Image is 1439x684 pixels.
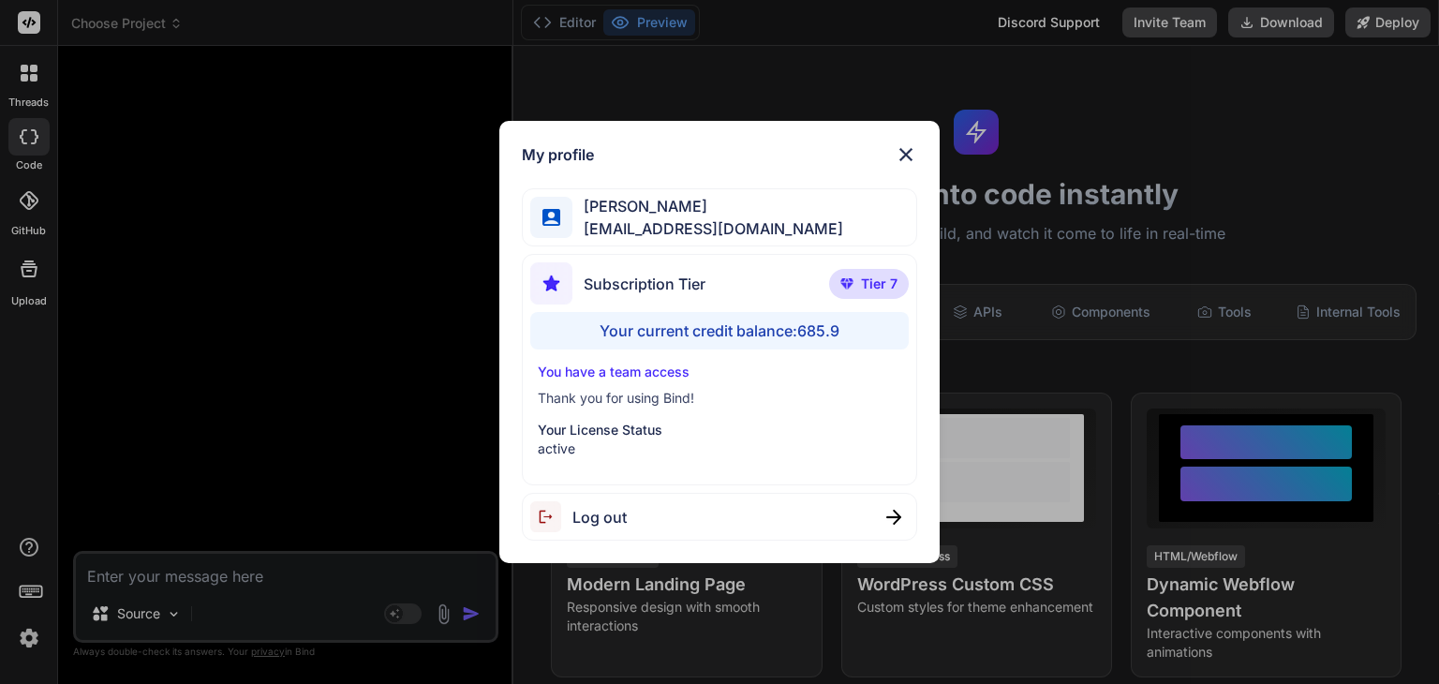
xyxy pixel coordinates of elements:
[538,421,900,439] p: Your License Status
[886,510,901,525] img: close
[861,275,898,293] span: Tier 7
[840,278,853,290] img: premium
[530,501,572,532] img: logout
[530,262,572,305] img: subscription
[542,209,560,227] img: profile
[530,312,908,349] div: Your current credit balance: 685.9
[538,439,900,458] p: active
[895,143,917,166] img: close
[522,143,594,166] h1: My profile
[572,195,843,217] span: [PERSON_NAME]
[538,363,900,381] p: You have a team access
[572,217,843,240] span: [EMAIL_ADDRESS][DOMAIN_NAME]
[584,273,705,295] span: Subscription Tier
[572,506,627,528] span: Log out
[538,389,900,408] p: Thank you for using Bind!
